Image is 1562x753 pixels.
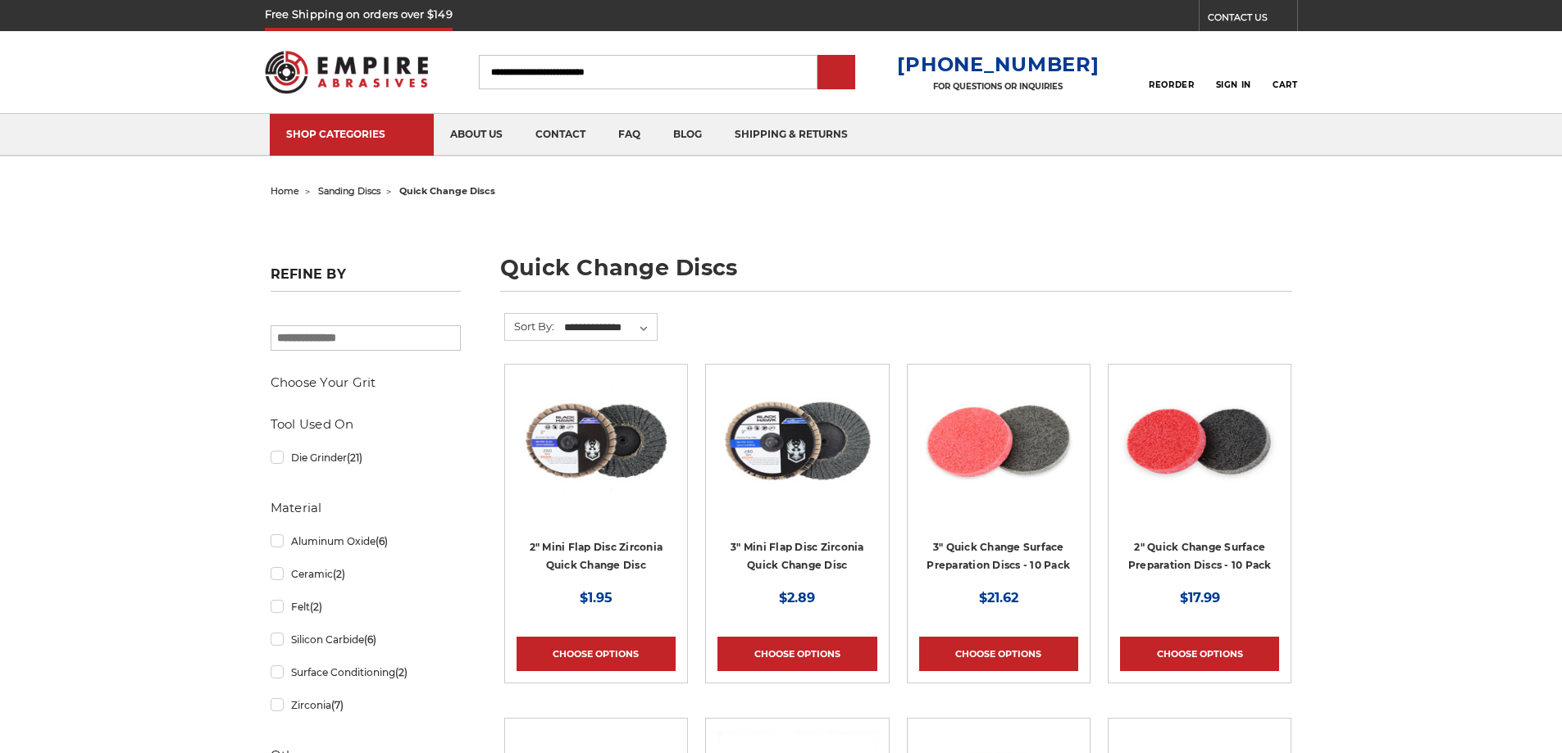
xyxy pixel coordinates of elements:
[979,590,1018,606] span: $21.62
[364,633,376,646] span: (6)
[1120,376,1279,586] a: 2 inch surface preparation discs
[376,535,388,547] span: (6)
[717,637,877,671] a: Choose Options
[271,592,461,621] a: Felt(2)
[271,498,461,518] h5: Material
[1180,590,1220,606] span: $17.99
[820,57,853,89] input: Submit
[517,376,676,507] img: Black Hawk Abrasives 2-inch Zirconia Flap Disc with 60 Grit Zirconia for Smooth Finishing
[580,590,613,606] span: $1.95
[1273,79,1297,90] span: Cart
[717,376,877,586] a: BHA 3" Quick Change 60 Grit Flap Disc for Fine Grinding and Finishing
[286,128,417,140] div: SHOP CATEGORIES
[271,443,461,472] a: Die Grinder(21)
[271,625,461,654] a: Silicon Carbide(6)
[271,560,461,588] a: Ceramic(2)
[919,376,1078,507] img: 3 inch surface preparation discs
[718,114,864,156] a: shipping & returns
[1208,8,1297,31] a: CONTACT US
[602,114,657,156] a: faq
[434,114,519,156] a: about us
[271,527,461,556] a: Aluminum Oxide(6)
[519,114,602,156] a: contact
[717,376,877,507] img: BHA 3" Quick Change 60 Grit Flap Disc for Fine Grinding and Finishing
[897,81,1099,92] p: FOR QUESTIONS OR INQUIRIES
[310,601,322,613] span: (2)
[919,376,1078,586] a: 3 inch surface preparation discs
[265,40,429,104] img: Empire Abrasives
[271,658,461,687] a: Surface Conditioning(2)
[271,373,461,392] h5: Choose Your Grit
[1216,79,1251,90] span: Sign In
[517,376,676,586] a: Black Hawk Abrasives 2-inch Zirconia Flap Disc with 60 Grit Zirconia for Smooth Finishing
[333,568,345,580] span: (2)
[657,114,718,156] a: blog
[1149,54,1194,89] a: Reorder
[347,451,362,464] span: (21)
[1120,637,1279,671] a: Choose Options
[399,185,495,197] span: quick change discs
[1149,79,1194,90] span: Reorder
[919,637,1078,671] a: Choose Options
[331,699,344,711] span: (7)
[500,256,1292,292] h1: quick change discs
[897,52,1099,76] a: [PHONE_NUMBER]
[271,415,461,434] h5: Tool Used On
[395,666,408,678] span: (2)
[318,185,380,197] a: sanding discs
[505,314,554,338] label: Sort By:
[517,637,676,671] a: Choose Options
[271,266,461,292] h5: Refine by
[271,185,299,197] a: home
[779,590,815,606] span: $2.89
[1120,376,1279,507] img: 2 inch surface preparation discs
[1273,54,1297,90] a: Cart
[271,691,461,719] a: Zirconia(7)
[562,315,657,340] select: Sort By:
